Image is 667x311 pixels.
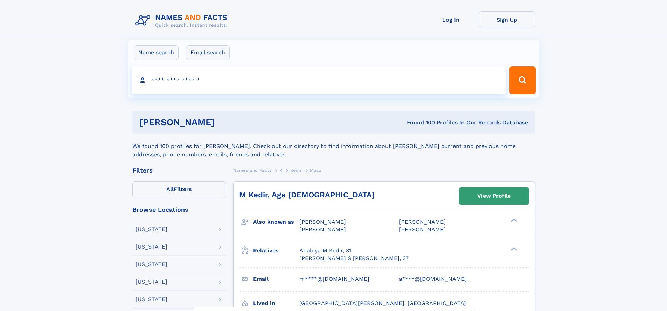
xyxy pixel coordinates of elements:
div: Found 100 Profiles In Our Records Database [311,119,528,127]
span: [PERSON_NAME] [399,218,446,225]
label: Name search [134,45,179,60]
div: [US_STATE] [136,227,167,232]
a: Kedir [290,166,302,175]
div: [US_STATE] [136,244,167,250]
div: ❯ [509,246,517,251]
h3: Relatives [253,245,299,257]
a: [PERSON_NAME] S [PERSON_NAME], 37 [299,255,409,262]
a: M Kedir, Age [DEMOGRAPHIC_DATA] [239,190,375,199]
span: [GEOGRAPHIC_DATA][PERSON_NAME], [GEOGRAPHIC_DATA] [299,300,466,306]
span: [PERSON_NAME] [399,226,446,233]
span: [PERSON_NAME] [299,226,346,233]
a: K [279,166,283,175]
a: Names and Facts [233,166,272,175]
span: All [166,186,174,192]
a: Log In [423,11,479,28]
div: Filters [132,167,226,174]
h3: Also known as [253,216,299,228]
span: K [279,168,283,173]
h1: [PERSON_NAME] [139,118,311,127]
span: Kedir [290,168,302,173]
div: [US_STATE] [136,262,167,267]
span: [PERSON_NAME] [299,218,346,225]
a: Sign Up [479,11,535,28]
label: Email search [186,45,230,60]
span: Muaz [310,168,321,173]
h3: Lived in [253,297,299,309]
div: View Profile [477,188,511,204]
button: Search Button [509,66,535,94]
img: Logo Names and Facts [132,11,233,30]
a: Ababiya M Kedir, 31 [299,247,351,255]
div: [US_STATE] [136,279,167,285]
label: Filters [132,181,226,198]
a: View Profile [459,188,529,204]
div: We found 100 profiles for [PERSON_NAME]. Check out our directory to find information about [PERSO... [132,134,535,159]
div: ❯ [509,218,517,223]
div: Browse Locations [132,207,226,213]
h3: Email [253,273,299,285]
input: search input [132,66,507,94]
div: [US_STATE] [136,297,167,302]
